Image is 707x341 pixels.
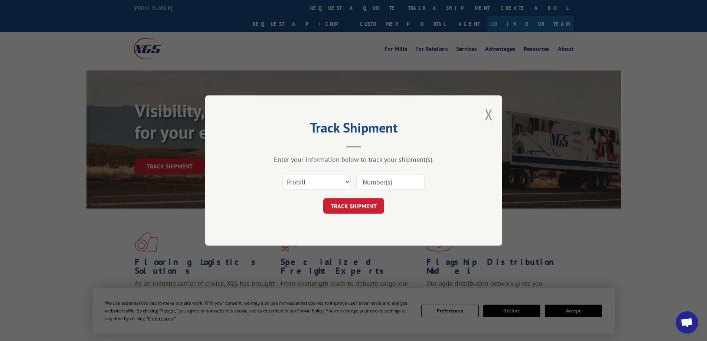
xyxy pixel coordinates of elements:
h2: Track Shipment [242,122,465,137]
button: TRACK SHIPMENT [323,198,384,214]
div: Enter your information below to track your shipment(s). [242,155,465,164]
input: Number(s) [356,174,425,190]
div: Open chat [676,311,698,334]
button: Close modal [485,105,493,124]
